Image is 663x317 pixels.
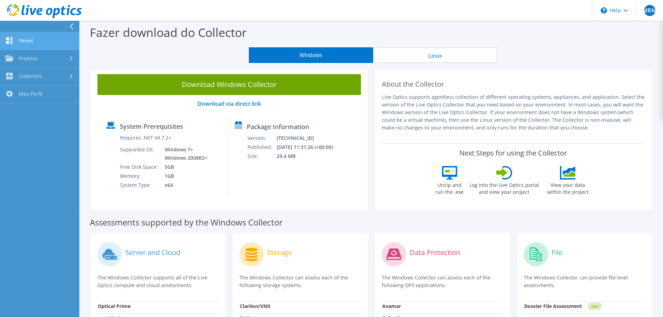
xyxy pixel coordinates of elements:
p: The Windows Collector supports all of the Live Optics compute and cloud assessments. [97,274,219,289]
span: MRM [644,5,655,16]
p: Live Optics supports agentless collection of different operating systems, appliances, and applica... [382,93,645,132]
td: Windows 7+ Windows 2008R2+ [159,145,209,163]
strong: Clariion/VNX [240,303,270,309]
label: Server and Cloud [125,249,180,256]
button: Windows [249,47,373,63]
p: The Windows Collector can assess each of the following storage systems. [239,274,361,289]
td: Memory: [120,172,159,181]
label: Storage [267,249,292,256]
button: Linux [373,47,497,63]
p: The Windows Collector can assess each of the following DPS applications. [382,274,503,289]
h2: About the Collector [382,80,645,88]
a: Download via direct link [197,100,261,108]
td: Version: [247,134,276,143]
strong: Avamar [382,303,401,309]
td: Supported OS: [120,145,159,163]
label: View your data within the project [543,180,593,196]
td: 5GB [159,163,209,172]
td: x64 [159,181,209,190]
td: Size: [247,152,276,161]
td: Free Disk Space: [120,163,159,172]
label: System Prerequisites [120,123,183,130]
strong: Optical Prime [98,303,131,309]
svg: \n [601,7,607,14]
label: Assessments supported by the Windows Collector [90,219,283,226]
label: File [552,249,562,256]
a: Download Windows Collector [97,74,361,95]
label: Data Protection [410,249,460,256]
strong: Dossier File Assessment [524,303,582,309]
td: Published: [247,143,276,152]
td: 1GB [159,172,209,181]
td: [DATE] 11:31:26 (+00:00) [276,143,342,152]
td: 29.4 MB [276,152,342,161]
label: Package Information [247,123,309,130]
label: Unzip and run the .exe [434,180,466,196]
tspan: NEW! [591,304,598,308]
label: Fazer download do Collector [90,24,247,40]
label: Requires .NET V4.7.2+ [120,134,171,141]
td: [TECHNICAL_ID] [276,134,342,143]
p: The Windows Collector can provide file level assessments. [524,274,645,289]
td: System Type: [120,181,159,190]
label: Log into the Live Optics portal and view your project [469,180,539,196]
label: Next Steps for using the Collector [459,149,567,157]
